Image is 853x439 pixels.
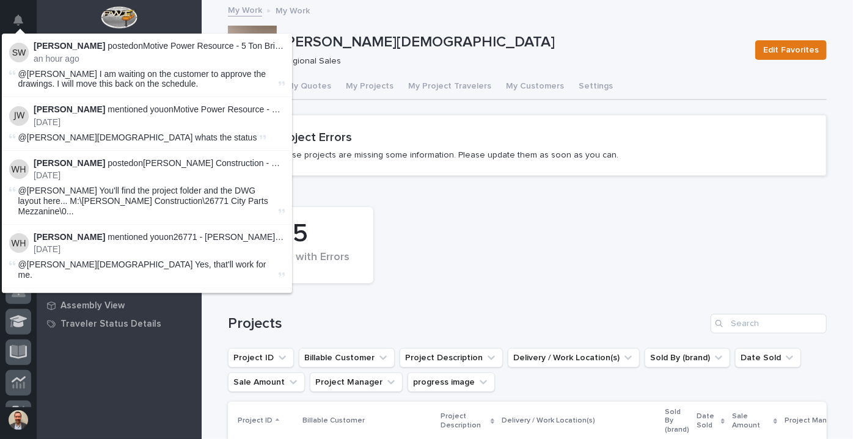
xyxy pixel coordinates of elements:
a: Motive Power Resource - 5 Ton Bridge Crane [174,104,345,114]
p: Project ID [238,414,273,427]
button: My Project Travelers [401,74,499,100]
span: Edit Favorites [763,43,819,57]
p: Regional Sales [282,56,741,67]
img: Weston Hochstetler [9,159,29,179]
button: My Projects [339,74,401,100]
p: an hour ago [34,54,285,64]
img: Weston Hochstetler [9,233,29,253]
p: [DATE] [34,117,285,128]
p: Project Manager [785,414,843,427]
button: My Quotes [279,74,339,100]
img: Workspace Logo [101,6,137,29]
p: Traveler Status Details [60,319,161,330]
button: My Customers [499,74,571,100]
p: Sale Amount [732,410,771,432]
img: Sam Whitehead [9,43,29,62]
p: posted on : [34,41,285,51]
p: [DATE] [34,244,285,255]
div: Notifications [15,15,31,34]
p: These projects are missing some information. Please update them as soon as you can. [276,150,618,161]
p: Delivery / Work Location(s) [502,414,595,427]
button: Delivery / Work Location(s) [508,348,640,368]
button: Edit Favorites [755,40,827,60]
span: @[PERSON_NAME] I am waiting on the customer to approve the drawings. I will move this back on the... [18,69,266,89]
span: @[PERSON_NAME][DEMOGRAPHIC_DATA] Yes, that'll work for me. [18,259,266,280]
a: 26771 - [PERSON_NAME] Construction - City Parts Mezzanine [174,232,414,242]
p: mentioned you on : [34,104,285,115]
p: mentioned you on : [34,232,285,242]
span: @[PERSON_NAME][DEMOGRAPHIC_DATA] whats the status [18,132,257,142]
p: Date Sold [697,410,718,432]
div: 5 [249,219,353,249]
button: Date Sold [735,348,801,368]
p: [DATE] [34,170,285,181]
p: Assembly View [60,300,125,311]
h2: Project Errors [276,130,352,145]
button: users-avatar [5,407,31,433]
button: Project Description [400,348,503,368]
p: [PERSON_NAME][DEMOGRAPHIC_DATA] [282,34,745,51]
p: posted on : [34,158,285,169]
a: Traveler Status Details [37,314,202,333]
input: Search [711,314,827,333]
p: Sold By (brand) [665,405,689,437]
h1: Projects [228,315,706,333]
span: @[PERSON_NAME] You'll find the project folder and the DWG layout here... M:\[PERSON_NAME] Constru... [18,186,276,216]
p: Billable Customer [302,414,365,427]
strong: [PERSON_NAME] [34,232,105,242]
a: [PERSON_NAME] Construction - Mezzanine [143,158,313,168]
strong: [PERSON_NAME] [34,41,105,51]
button: Sold By (brand) [645,348,730,368]
button: Project ID [228,348,294,368]
img: Jeremy Whetstone [9,106,29,126]
p: Project Description [441,410,488,432]
div: Projects with Errors [249,251,353,277]
button: Billable Customer [299,348,395,368]
button: Project Manager [310,372,403,392]
button: Notifications [5,7,31,33]
strong: [PERSON_NAME] [34,158,105,168]
a: My Work [228,2,262,16]
button: progress image [408,372,495,392]
button: Settings [571,74,620,100]
button: Sale Amount [228,372,305,392]
p: My Work [276,3,310,16]
a: Assembly View [37,296,202,314]
a: Motive Power Resource - 5 Ton Bridge Crane [143,41,315,51]
strong: [PERSON_NAME] [34,104,105,114]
